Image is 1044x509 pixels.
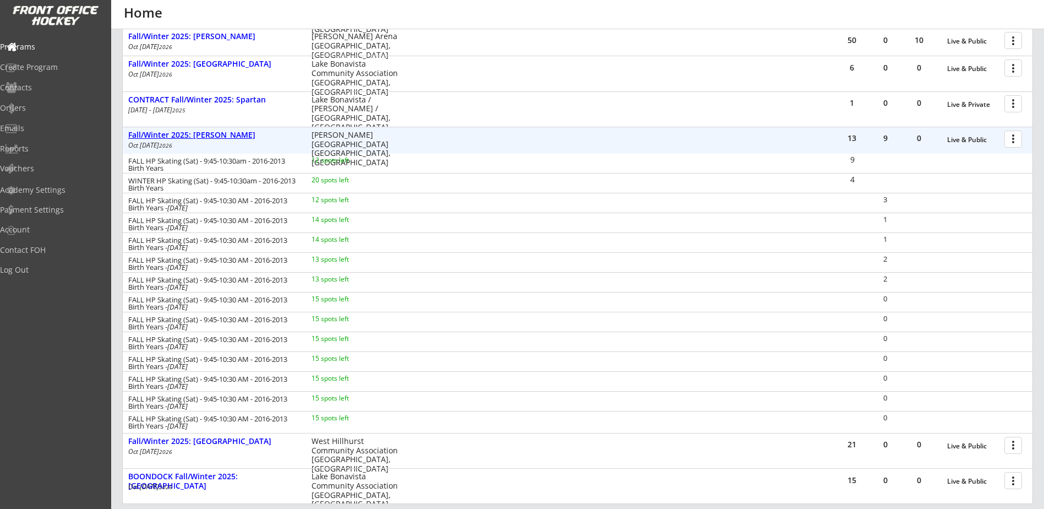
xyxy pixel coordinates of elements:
div: 9 [836,156,868,164]
div: 0 [869,335,901,342]
div: [DATE] - [DATE] [128,107,297,113]
div: FALL HP Skating (Sat) - 9:45-10:30 AM - 2016-2013 Birth Years - [128,316,297,331]
div: 15 spots left [311,355,382,362]
em: [DATE] [167,223,188,232]
div: 0 [903,64,936,72]
div: 0 [869,36,902,44]
div: FALL HP Skating (Sat) - 9:45-10:30 AM - 2016-2013 Birth Years - [128,336,297,350]
div: 13 spots left [311,276,382,283]
div: West Hillhurst Community Association [GEOGRAPHIC_DATA], [GEOGRAPHIC_DATA] [311,437,398,474]
div: FALL HP Skating (Sat) - 9:45-10:30 AM - 2016-2013 Birth Years - [128,197,297,212]
em: 2026 [159,142,172,149]
button: more_vert [1004,472,1022,489]
div: 9 [869,134,902,142]
div: FALL HP Skating (Sat) - 9:45-10:30 AM - 2016-2013 Birth Years - [128,415,297,430]
em: [DATE] [167,342,188,351]
div: 15 spots left [311,375,382,382]
div: 2 [869,256,901,263]
div: 3 [869,196,901,203]
button: more_vert [1004,437,1022,454]
em: 2026 [159,43,172,51]
div: Live & Public [947,136,999,144]
em: [DATE] [167,361,188,371]
div: FALL HP Skating (Sat) - 9:45-10:30 AM - 2016-2013 Birth Years - [128,257,297,271]
div: 20 spots left [311,177,382,183]
div: 15 spots left [311,395,382,402]
div: 13 [835,134,868,142]
div: FALL HP Skating (Sat) - 9:45-10:30 AM - 2016-2013 Birth Years - [128,376,297,390]
div: Live & Private [947,101,999,109]
em: 2026 [159,448,172,456]
div: BOONDOCK Fall/Winter 2025: [GEOGRAPHIC_DATA] [128,472,300,491]
em: [DATE] [167,262,188,272]
div: [PERSON_NAME][GEOGRAPHIC_DATA] [GEOGRAPHIC_DATA], [GEOGRAPHIC_DATA] [311,131,398,167]
div: 0 [869,394,901,402]
div: Oct [DATE] [128,44,297,50]
div: FALL HP Skating (Sat) - 9:45-10:30am - 2016-2013 Birth Years [128,158,297,172]
div: Live & Public [947,65,999,73]
button: more_vert [1004,32,1022,49]
div: 21 [835,441,868,448]
div: 0 [903,99,936,107]
button: more_vert [1004,59,1022,77]
div: FALL HP Skating (Sat) - 9:45-10:30 AM - 2016-2013 Birth Years - [128,356,297,370]
div: Fall/Winter 2025: [GEOGRAPHIC_DATA] [128,59,300,69]
div: Oct [DATE] [128,484,297,490]
div: Lake Bonavista Community Association [GEOGRAPHIC_DATA], [GEOGRAPHIC_DATA] [311,59,398,96]
div: 0 [869,355,901,362]
em: [DATE] [167,203,188,213]
em: [DATE] [167,381,188,391]
em: 2026 [159,483,172,491]
div: Oct [DATE] [128,142,297,149]
div: Oct [DATE] [128,71,297,78]
div: WINTER HP Skating (Sat) - 9:45-10:30am - 2016-2013 Birth Years [128,177,297,192]
div: 12 spots left [311,157,382,164]
button: more_vert [1004,131,1022,148]
div: 50 [835,36,868,44]
div: 15 spots left [311,415,382,421]
div: CONTRACT Fall/Winter 2025: Spartan [128,95,300,105]
div: 0 [869,99,902,107]
div: 10 [903,36,936,44]
em: [DATE] [167,421,188,431]
div: 0 [903,441,936,448]
div: Live & Public [947,37,999,45]
div: 15 spots left [311,316,382,322]
button: more_vert [1004,95,1022,112]
div: 4 [836,176,868,183]
div: 15 [835,476,868,484]
div: 0 [903,134,936,142]
em: [DATE] [167,401,188,411]
div: 1 [869,216,901,223]
div: Live & Public [947,442,999,450]
div: Live & Public [947,478,999,485]
div: Fall/Winter 2025: [PERSON_NAME] [128,32,300,41]
div: 12 spots left [311,197,382,203]
div: 0 [869,441,902,448]
div: Lake Bonavista / [PERSON_NAME] / [GEOGRAPHIC_DATA], [GEOGRAPHIC_DATA] [311,95,398,132]
div: 14 spots left [311,236,382,243]
div: 1 [869,236,901,243]
div: Fall/Winter 2025: [PERSON_NAME] [128,131,300,140]
em: 2025 [172,106,185,114]
div: FALL HP Skating (Sat) - 9:45-10:30 AM - 2016-2013 Birth Years - [128,217,297,231]
div: 1 [835,99,868,107]
div: FALL HP Skating (Sat) - 9:45-10:30 AM - 2016-2013 Birth Years - [128,237,297,251]
div: 0 [869,315,901,322]
div: FALL HP Skating (Sat) - 9:45-10:30 AM - 2016-2013 Birth Years - [128,277,297,291]
div: 0 [869,414,901,421]
em: [DATE] [167,282,188,292]
div: 15 spots left [311,335,382,342]
div: Oct [DATE] [128,448,297,455]
div: 6 [835,64,868,72]
div: 0 [903,476,936,484]
em: [DATE] [167,322,188,332]
em: [DATE] [167,242,188,252]
div: 15 spots left [311,296,382,302]
div: 14 spots left [311,216,382,223]
em: 2026 [159,71,172,78]
div: FALL HP Skating (Sat) - 9:45-10:30 AM - 2016-2013 Birth Years - [128,396,297,410]
div: 2 [869,275,901,283]
div: 13 spots left [311,256,382,263]
div: [PERSON_NAME] Arena [GEOGRAPHIC_DATA], [GEOGRAPHIC_DATA] [311,32,398,59]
